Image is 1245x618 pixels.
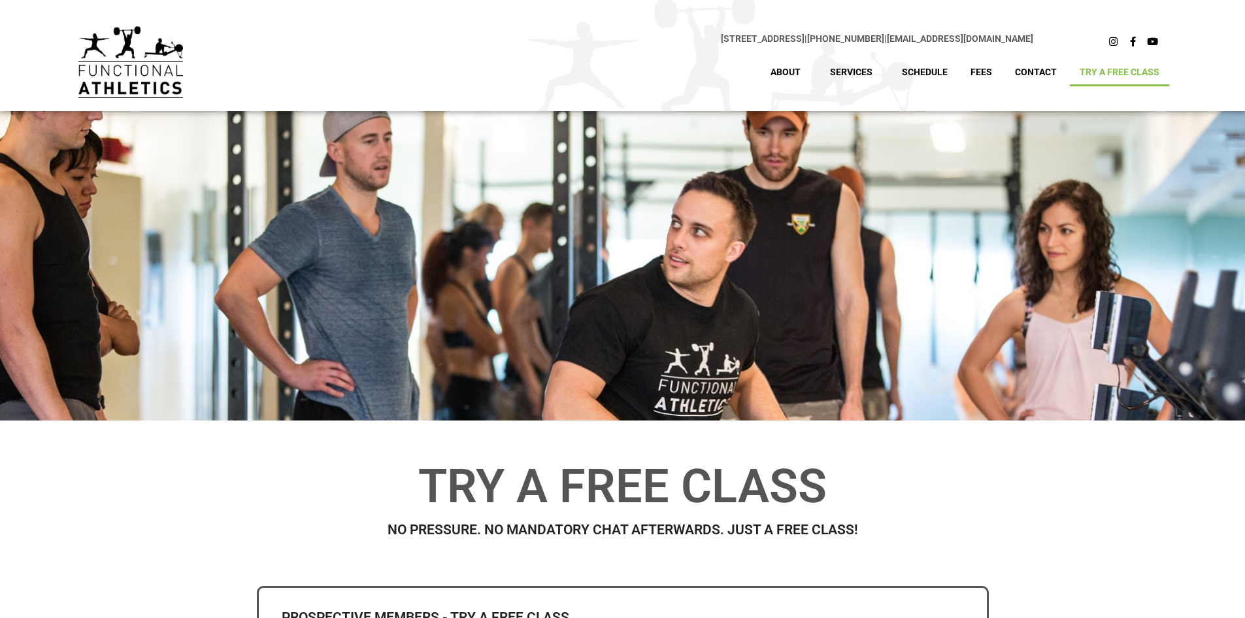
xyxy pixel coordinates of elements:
a: Services [820,58,889,86]
a: [STREET_ADDRESS] [721,33,805,44]
a: Fees [961,58,1002,86]
h1: Try a Free Class [260,463,986,510]
a: [PHONE_NUMBER] [807,33,884,44]
img: default-logo [78,26,183,98]
h2: No Pressure. No Mandatory Chat Afterwards. Just a Free Class! [260,523,986,537]
p: | [209,31,1034,46]
a: Try A Free Class [1070,58,1169,86]
a: Contact [1005,58,1067,86]
a: About [761,58,817,86]
a: Schedule [892,58,957,86]
span: | [721,33,807,44]
a: [EMAIL_ADDRESS][DOMAIN_NAME] [887,33,1033,44]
